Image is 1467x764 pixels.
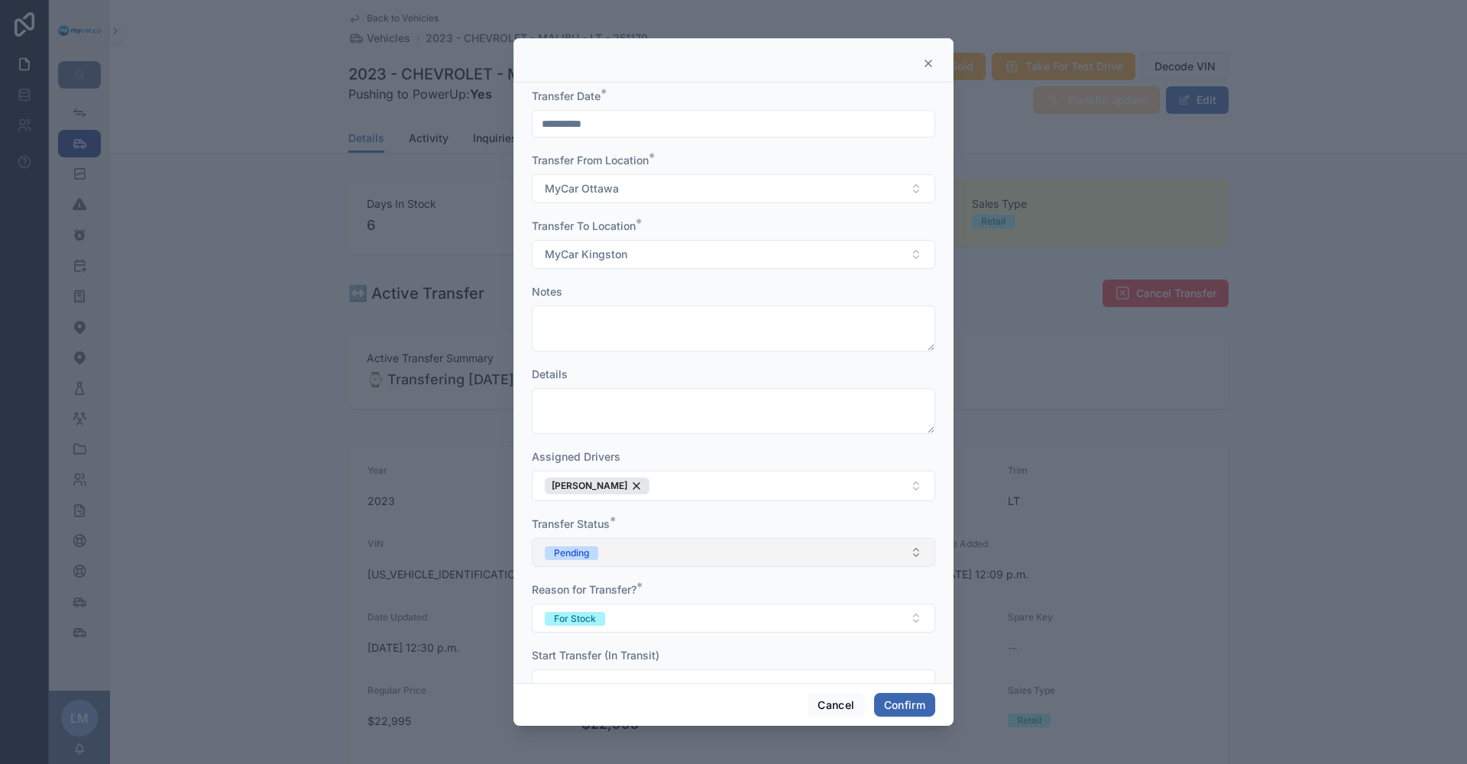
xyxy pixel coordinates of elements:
button: Select Button [532,538,935,567]
button: Select Button [532,174,935,203]
button: Unselect 96 [545,477,649,494]
span: MyCar Kingston [545,247,627,262]
div: Pending [554,546,589,560]
span: Transfer Date [532,89,601,102]
button: Cancel [808,693,864,717]
span: Assigned Drivers [532,450,620,463]
span: Details [532,367,568,380]
span: Transfer Status [532,517,610,530]
span: Transfer To Location [532,219,636,232]
button: Confirm [874,693,935,717]
div: For Stock [554,612,596,626]
span: Transfer From Location [532,154,649,167]
span: Reason for Transfer? [532,583,636,596]
button: Select Button [532,471,935,501]
button: Select Button [532,604,935,633]
span: MyCar Ottawa [545,181,619,196]
button: Select Button [532,240,935,269]
span: Notes [532,285,562,298]
span: [PERSON_NAME] [552,480,627,492]
span: Start Transfer (In Transit) [532,649,659,662]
